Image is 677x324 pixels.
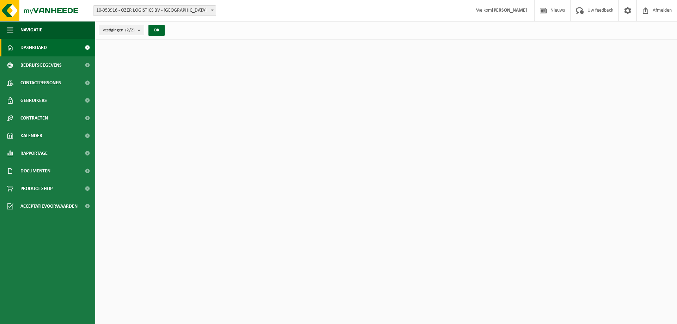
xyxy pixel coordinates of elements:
span: Bedrijfsgegevens [20,56,62,74]
span: Product Shop [20,180,53,197]
span: 10-953916 - OZER LOGISTICS BV - ROTTERDAM [93,6,216,16]
span: Contracten [20,109,48,127]
span: Kalender [20,127,42,145]
count: (2/2) [125,28,135,32]
span: 10-953916 - OZER LOGISTICS BV - ROTTERDAM [93,5,216,16]
span: Gebruikers [20,92,47,109]
span: Navigatie [20,21,42,39]
span: Acceptatievoorwaarden [20,197,78,215]
strong: [PERSON_NAME] [492,8,527,13]
span: Contactpersonen [20,74,61,92]
button: Vestigingen(2/2) [99,25,144,35]
span: Documenten [20,162,50,180]
span: Rapportage [20,145,48,162]
span: Vestigingen [103,25,135,36]
button: OK [148,25,165,36]
span: Dashboard [20,39,47,56]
